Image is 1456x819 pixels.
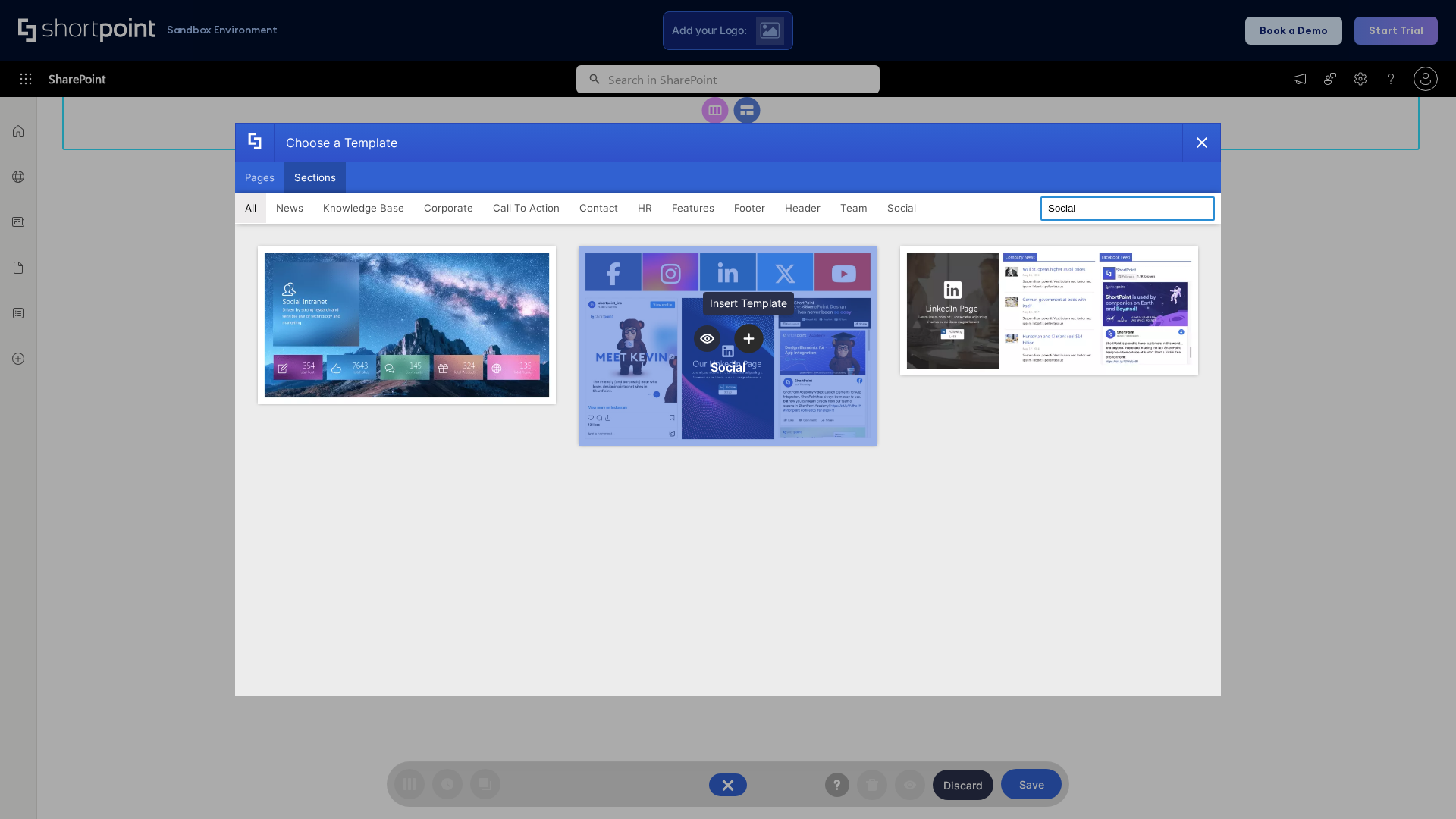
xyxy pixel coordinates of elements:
[274,124,397,162] div: Choose a Template
[877,193,926,223] button: Social
[284,162,346,193] button: Sections
[1380,746,1456,819] iframe: Chat Widget
[570,193,628,223] button: Contact
[724,193,775,223] button: Footer
[266,193,313,223] button: News
[1040,196,1215,221] input: Search
[775,193,830,223] button: Header
[830,193,877,223] button: Team
[711,359,745,375] div: Social
[235,123,1221,696] div: template selector
[414,193,483,223] button: Corporate
[313,193,414,223] button: Knowledge Base
[235,162,284,193] button: Pages
[662,193,724,223] button: Features
[235,193,266,223] button: All
[483,193,570,223] button: Call To Action
[628,193,662,223] button: HR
